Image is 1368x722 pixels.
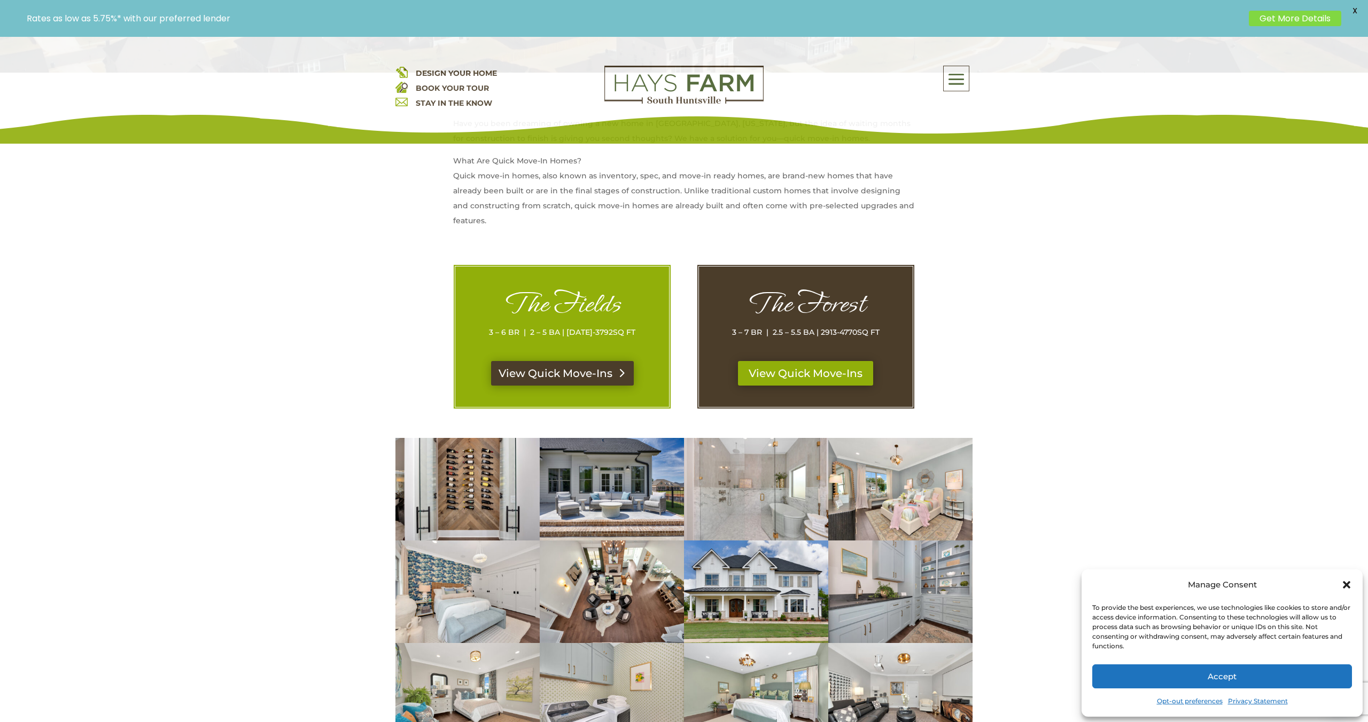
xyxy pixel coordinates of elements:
div: To provide the best experiences, we use technologies like cookies to store and/or access device i... [1092,603,1351,651]
img: 2106-Forest-Gate-82-400x284.jpg [828,438,973,540]
p: 3 – 7 BR | 2.5 – 5.5 BA | 2913-4770 [720,325,891,340]
img: 2106-Forest-Gate-79-400x284.jpg [540,540,684,643]
img: design your home [395,66,408,78]
img: book your home tour [395,81,408,93]
div: Close dialog [1341,579,1352,590]
span: SQ FT [613,327,635,337]
h1: The Fields [477,288,648,325]
img: 2106-Forest-Gate-8-400x284.jpg [540,438,684,540]
a: View Quick Move-Ins [491,361,634,386]
a: View Quick Move-Ins [738,361,873,386]
span: 3 – 6 BR | 2 – 5 BA | [DATE]-3792 [489,327,613,337]
span: X [1347,3,1363,19]
img: 2106-Forest-Gate-52-400x284.jpg [828,540,973,643]
a: DESIGN YOUR HOME [416,68,497,78]
p: What Are Quick Move-In Homes? Quick move-in homes, also known as inventory, spec, and move-in rea... [453,153,915,236]
h1: The Forest [720,288,891,325]
img: 2106-Forest-Gate-27-400x284.jpg [395,438,540,540]
a: BOOK YOUR TOUR [416,83,489,93]
a: Privacy Statement [1228,694,1288,709]
a: Get More Details [1249,11,1341,26]
div: Manage Consent [1188,577,1257,592]
span: SQ FT [857,327,880,337]
a: hays farm homes huntsville development [604,97,764,106]
img: 2106-Forest-Gate-81-400x284.jpg [395,540,540,643]
a: Opt-out preferences [1157,694,1223,709]
img: hays farm homes [684,540,828,643]
img: 2106-Forest-Gate-61-400x284.jpg [684,438,828,540]
button: Accept [1092,664,1352,688]
p: Rates as low as 5.75%* with our preferred lender [27,13,1243,23]
a: STAY IN THE KNOW [416,98,492,108]
img: Logo [604,66,764,104]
